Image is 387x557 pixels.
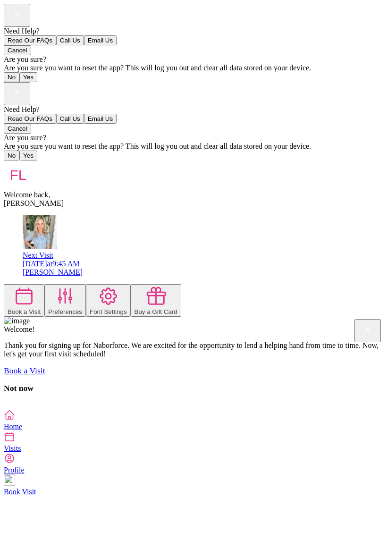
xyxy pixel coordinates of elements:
button: Cancel [4,45,31,55]
button: Buy a Gift Card [131,284,181,317]
div: [DATE] at 9:45 AM [23,260,383,268]
span: Profile [4,466,25,474]
span: Book Visit [4,488,36,496]
a: avatar [23,243,57,251]
div: Need Help? [4,27,383,35]
a: Not now [4,383,34,393]
div: Are you sure you want to reset the app? This will log you out and clear all data stored on your d... [4,142,383,151]
div: [PERSON_NAME] [23,268,383,277]
div: Welcome! [4,325,383,334]
img: avatar [4,160,32,189]
img: image [4,317,30,325]
div: Book a Visit [8,308,41,315]
a: Book Visit [4,474,383,496]
button: Read Our FAQs [4,114,56,124]
a: Visits [4,431,383,452]
button: Yes [19,72,37,82]
div: Are you sure? [4,134,383,142]
button: Preferences [44,284,86,317]
div: Need Help? [4,105,383,114]
div: Are you sure? [4,55,383,64]
button: No [4,72,19,82]
div: [PERSON_NAME] [4,199,383,208]
a: Profile [4,453,383,474]
div: Buy a Gift Card [135,308,177,315]
a: avatarNext Visit[DATE]at9:45 AM[PERSON_NAME] [23,243,383,277]
div: Preferences [48,308,82,315]
button: Yes [19,151,37,160]
img: avatar [23,215,57,249]
button: Email Us [84,35,117,45]
button: Book a Visit [4,284,44,317]
button: Email Us [84,114,117,124]
button: Call Us [56,35,84,45]
a: Home [4,409,383,430]
div: Font Settings [90,308,127,315]
button: No [4,151,19,160]
a: Book a Visit [4,366,45,375]
span: Home [4,422,22,430]
button: Font Settings [86,284,131,317]
span: Visits [4,444,21,452]
div: Welcome back, [4,191,383,199]
button: Call Us [56,114,84,124]
div: Are you sure you want to reset the app? This will log you out and clear all data stored on your d... [4,64,383,72]
button: Cancel [4,124,31,134]
div: Next Visit [23,251,383,260]
button: Read Our FAQs [4,35,56,45]
p: Thank you for signing up for Naborforce. We are excited for the opportunity to lend a helping han... [4,341,383,358]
